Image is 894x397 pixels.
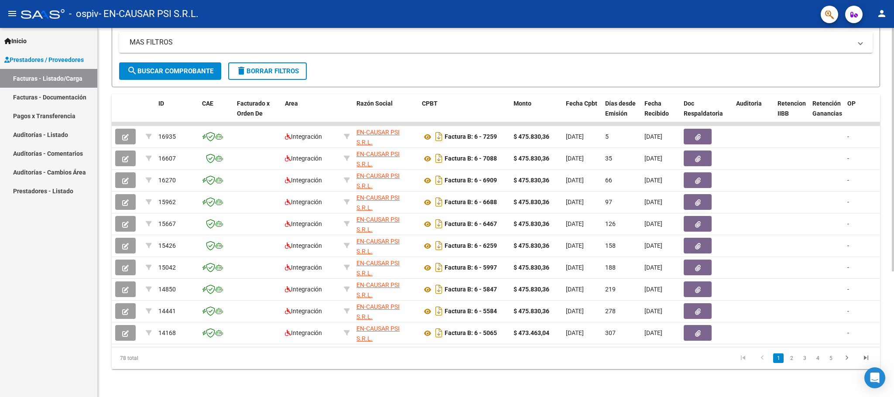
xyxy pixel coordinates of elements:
a: 2 [786,353,797,363]
i: Descargar documento [433,217,445,231]
span: Integración [285,264,322,271]
span: [DATE] [566,133,584,140]
span: [DATE] [566,242,584,249]
span: - [847,177,849,184]
span: [DATE] [566,198,584,205]
li: page 5 [824,351,837,366]
datatable-header-cell: OP [844,94,879,133]
span: Area [285,100,298,107]
span: Doc Respaldatoria [684,100,723,117]
datatable-header-cell: ID [155,94,199,133]
a: 1 [773,353,784,363]
span: Integración [285,286,322,293]
span: Retención Ganancias [812,100,842,117]
i: Descargar documento [433,260,445,274]
datatable-header-cell: Retención Ganancias [809,94,844,133]
span: - EN-CAUSAR PSI S.R.L. [99,4,199,24]
a: go to previous page [754,353,771,363]
span: [DATE] [644,177,662,184]
span: EN-CAUSAR PSI S.R.L. [356,151,400,168]
a: 4 [812,353,823,363]
datatable-header-cell: Facturado x Orden De [233,94,281,133]
datatable-header-cell: Auditoria [733,94,774,133]
span: 16935 [158,133,176,140]
span: EN-CAUSAR PSI S.R.L. [356,172,400,189]
mat-panel-title: MAS FILTROS [130,38,852,47]
datatable-header-cell: Doc Respaldatoria [680,94,733,133]
strong: $ 475.830,36 [514,198,549,205]
strong: $ 475.830,36 [514,155,549,162]
button: Borrar Filtros [228,62,307,80]
span: - [847,242,849,249]
datatable-header-cell: Fecha Cpbt [562,94,602,133]
span: Borrar Filtros [236,67,299,75]
span: 15667 [158,220,176,227]
div: 30714152234 [356,324,415,342]
li: page 4 [811,351,824,366]
span: EN-CAUSAR PSI S.R.L. [356,238,400,255]
span: 158 [605,242,616,249]
a: go to first page [735,353,751,363]
div: 30714152234 [356,149,415,168]
span: Integración [285,308,322,315]
span: - [847,264,849,271]
span: 278 [605,308,616,315]
span: EN-CAUSAR PSI S.R.L. [356,260,400,277]
datatable-header-cell: CPBT [418,94,510,133]
span: 307 [605,329,616,336]
strong: $ 475.830,36 [514,286,549,293]
span: CPBT [422,100,438,107]
span: 66 [605,177,612,184]
div: 30714152234 [356,215,415,233]
span: 14168 [158,329,176,336]
mat-icon: delete [236,65,247,76]
div: 30714152234 [356,302,415,320]
div: 30714152234 [356,127,415,146]
span: EN-CAUSAR PSI S.R.L. [356,194,400,211]
span: Integración [285,177,322,184]
div: 30714152234 [356,280,415,298]
span: [DATE] [644,242,662,249]
span: 14850 [158,286,176,293]
div: 30714152234 [356,193,415,211]
i: Descargar documento [433,151,445,165]
datatable-header-cell: Fecha Recibido [641,94,680,133]
span: - [847,198,849,205]
span: Inicio [4,36,27,46]
span: [DATE] [644,220,662,227]
span: Facturado x Orden De [237,100,270,117]
i: Descargar documento [433,195,445,209]
div: 78 total [112,347,264,369]
span: EN-CAUSAR PSI S.R.L. [356,216,400,233]
span: Integración [285,242,322,249]
span: [DATE] [644,329,662,336]
strong: Factura B: 6 - 5847 [445,286,497,293]
span: [DATE] [566,308,584,315]
span: EN-CAUSAR PSI S.R.L. [356,303,400,320]
i: Descargar documento [433,326,445,340]
span: EN-CAUSAR PSI S.R.L. [356,129,400,146]
strong: Factura B: 6 - 5584 [445,308,497,315]
span: Retencion IIBB [778,100,806,117]
datatable-header-cell: Monto [510,94,562,133]
span: Prestadores / Proveedores [4,55,84,65]
span: - [847,308,849,315]
span: [DATE] [644,133,662,140]
strong: Factura B: 6 - 7259 [445,133,497,140]
strong: $ 475.830,36 [514,308,549,315]
a: go to last page [858,353,874,363]
i: Descargar documento [433,282,445,296]
span: 97 [605,198,612,205]
span: [DATE] [566,220,584,227]
span: Integración [285,220,322,227]
span: Integración [285,155,322,162]
span: Auditoria [736,100,762,107]
li: page 1 [772,351,785,366]
strong: $ 475.830,36 [514,177,549,184]
span: 15042 [158,264,176,271]
span: OP [847,100,856,107]
span: CAE [202,100,213,107]
strong: Factura B: 6 - 6259 [445,243,497,250]
mat-expansion-panel-header: MAS FILTROS [119,32,873,53]
span: 219 [605,286,616,293]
